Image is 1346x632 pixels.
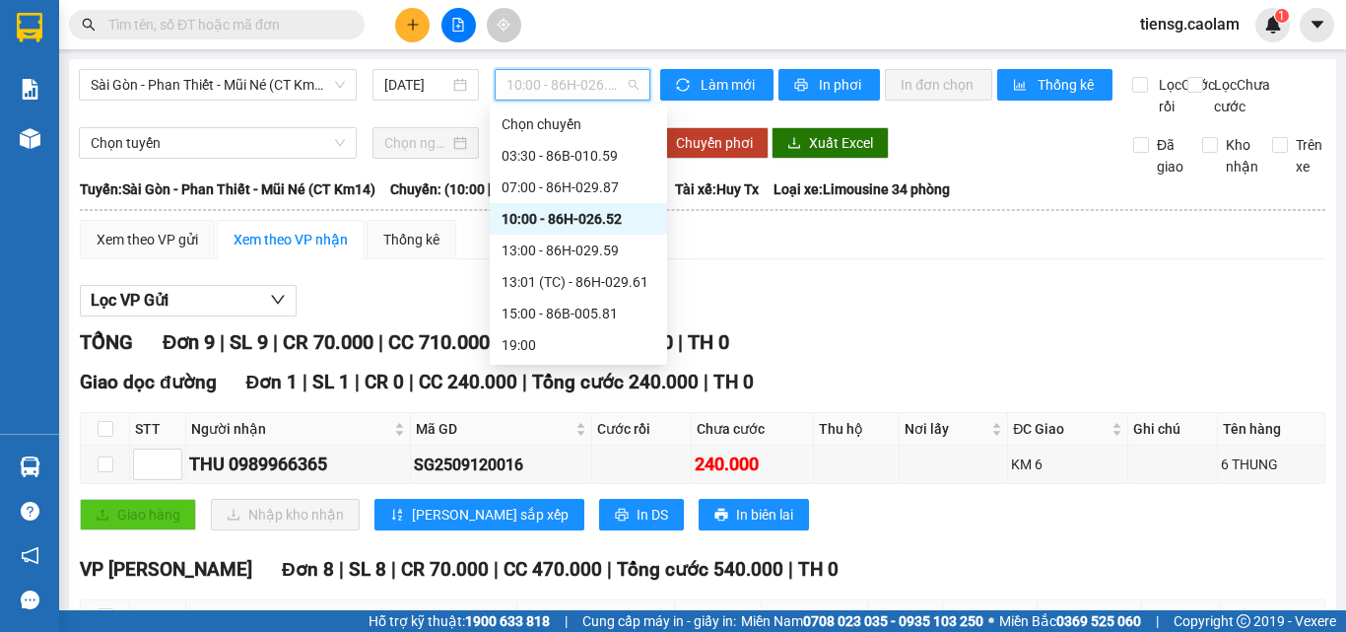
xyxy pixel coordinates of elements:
[1237,614,1250,628] span: copyright
[384,132,449,154] input: Chọn ngày
[369,610,550,632] span: Hỗ trợ kỹ thuật:
[80,181,375,197] b: Tuyến: Sài Gòn - Phan Thiết - Mũi Né (CT Km14)
[412,504,569,526] span: [PERSON_NAME] sắp xếp
[713,371,754,393] span: TH 0
[1221,454,1321,475] div: 6 THUNG
[411,446,591,484] td: SG2509120016
[17,13,42,42] img: logo-vxr
[699,499,809,530] button: printerIn biên lai
[234,229,348,250] div: Xem theo VP nhận
[1151,74,1218,117] span: Lọc Cước rồi
[409,371,414,393] span: |
[1206,74,1273,117] span: Lọc Chưa cước
[20,128,40,149] img: warehouse-icon
[1128,413,1219,446] th: Ghi chú
[390,178,534,200] span: Chuyến: (10:00 [DATE])
[1013,418,1107,440] span: ĐC Giao
[108,14,341,35] input: Tìm tên, số ĐT hoặc mã đơn
[355,371,360,393] span: |
[809,132,873,154] span: Xuất Excel
[688,330,729,354] span: TH 0
[283,330,373,354] span: CR 70.000
[502,334,655,356] div: 19:00
[1056,613,1141,629] strong: 0369 525 060
[490,108,667,140] div: Chọn chuyến
[211,499,360,530] button: downloadNhập kho nhận
[660,69,774,101] button: syncLàm mới
[21,502,39,521] span: question-circle
[999,610,1141,632] span: Miền Bắc
[787,136,801,152] span: download
[246,371,299,393] span: Đơn 1
[487,8,521,42] button: aim
[191,605,497,627] span: Người nhận
[91,128,345,158] span: Chọn tuyến
[91,70,345,100] span: Sài Gòn - Phan Thiết - Mũi Né (CT Km14)
[1218,413,1325,446] th: Tên hàng
[774,178,950,200] span: Loại xe: Limousine 34 phòng
[582,610,736,632] span: Cung cấp máy in - giấy in:
[741,610,983,632] span: Miền Nam
[349,558,386,581] span: SL 8
[80,499,196,530] button: uploadGiao hàng
[497,18,510,32] span: aim
[798,558,839,581] span: TH 0
[82,18,96,32] span: search
[270,292,286,308] span: down
[637,504,668,526] span: In DS
[675,178,759,200] span: Tài xế: Huy Tx
[502,176,655,198] div: 07:00 - 86H-029.87
[1043,605,1121,627] span: ĐC Giao
[384,74,449,96] input: 12/09/2025
[20,79,40,100] img: solution-icon
[678,330,683,354] span: |
[80,371,217,393] span: Giao dọc đường
[1300,8,1334,42] button: caret-down
[676,78,693,94] span: sync
[704,371,708,393] span: |
[1149,134,1191,177] span: Đã giao
[532,371,699,393] span: Tổng cước 240.000
[383,229,439,250] div: Thống kê
[1038,74,1097,96] span: Thống kê
[282,558,334,581] span: Đơn 8
[451,18,465,32] span: file-add
[778,69,880,101] button: printerIn phơi
[599,499,684,530] button: printerIn DS
[502,271,655,293] div: 13:01 (TC) - 86H-029.61
[502,240,655,261] div: 13:00 - 86H-029.59
[130,413,186,446] th: STT
[565,610,568,632] span: |
[391,558,396,581] span: |
[502,145,655,167] div: 03:30 - 86B-010.59
[441,8,476,42] button: file-add
[80,330,133,354] span: TỔNG
[988,617,994,625] span: ⚪️
[522,605,654,627] span: Mã GD
[736,504,793,526] span: In biên lai
[406,18,420,32] span: plus
[189,451,407,478] div: THU 0989966365
[592,413,692,446] th: Cước rồi
[1264,16,1282,34] img: icon-new-feature
[615,508,629,524] span: printer
[803,613,983,629] strong: 0708 023 035 - 0935 103 250
[788,558,793,581] span: |
[1309,16,1326,34] span: caret-down
[1278,9,1285,23] span: 1
[374,499,584,530] button: sort-ascending[PERSON_NAME] sắp xếp
[390,508,404,524] span: sort-ascending
[80,558,252,581] span: VP [PERSON_NAME]
[714,508,728,524] span: printer
[312,371,350,393] span: SL 1
[21,546,39,565] span: notification
[378,330,383,354] span: |
[91,288,168,313] span: Lọc VP Gửi
[1288,134,1330,177] span: Trên xe
[1275,9,1289,23] sup: 1
[502,208,655,230] div: 10:00 - 86H-026.52
[504,558,602,581] span: CC 470.000
[339,558,344,581] span: |
[273,330,278,354] span: |
[163,330,215,354] span: Đơn 9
